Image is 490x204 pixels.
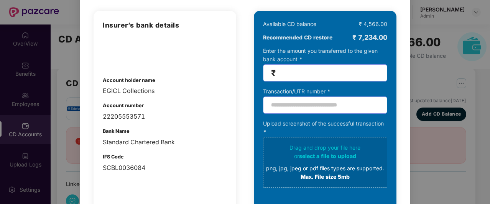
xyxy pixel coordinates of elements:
b: Bank Name [103,128,130,134]
span: Drag and drop your file hereorselect a file to uploadpng, jpg, jpeg or pdf files types are suppor... [263,137,387,187]
b: Account holder name [103,77,155,83]
div: ₹ 7,234.00 [352,32,387,43]
div: Max. File size 5mb [266,173,384,181]
div: or [266,152,384,160]
b: Recommended CD restore [263,33,332,42]
div: png, jpg, jpeg or pdf files types are supported. [266,164,384,173]
div: SCBL0036084 [103,163,227,173]
img: admin-overview [103,38,143,65]
div: Upload screenshot of the successful transaction * [263,119,387,188]
b: IFS Code [103,154,124,160]
div: Enter the amount you transferred to the given bank account * [263,47,387,82]
div: Transaction/UTR number * [263,87,387,96]
div: Drag and drop your file here [266,144,384,181]
span: ₹ [271,69,276,77]
div: 22205553571 [103,112,227,121]
div: ₹ 4,566.00 [359,20,387,28]
span: select a file to upload [299,153,356,159]
div: EGICL Collections [103,86,227,96]
h3: Insurer’s bank details [103,20,227,31]
div: Available CD balance [263,20,316,28]
div: Standard Chartered Bank [103,137,227,147]
b: Account number [103,103,144,108]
